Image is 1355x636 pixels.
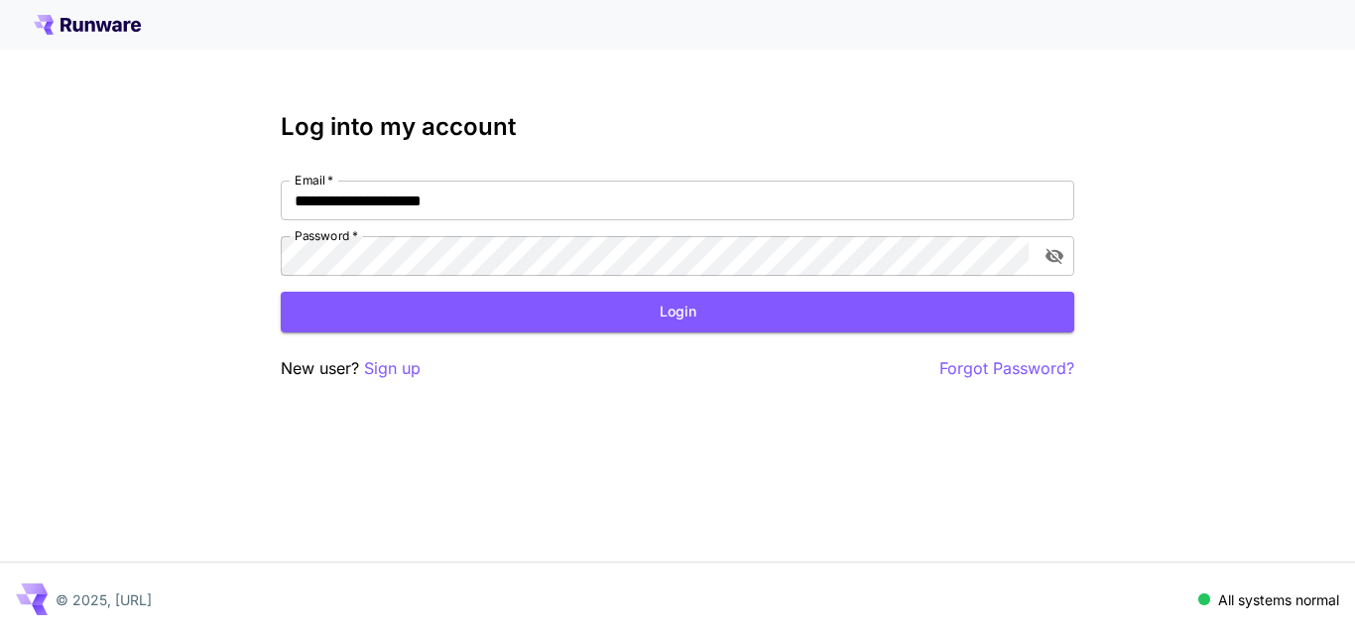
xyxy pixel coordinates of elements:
[281,292,1074,332] button: Login
[939,356,1074,381] button: Forgot Password?
[295,227,358,244] label: Password
[281,113,1074,141] h3: Log into my account
[56,589,152,610] p: © 2025, [URL]
[295,172,333,189] label: Email
[1037,238,1072,274] button: toggle password visibility
[364,356,421,381] button: Sign up
[281,356,421,381] p: New user?
[1218,589,1339,610] p: All systems normal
